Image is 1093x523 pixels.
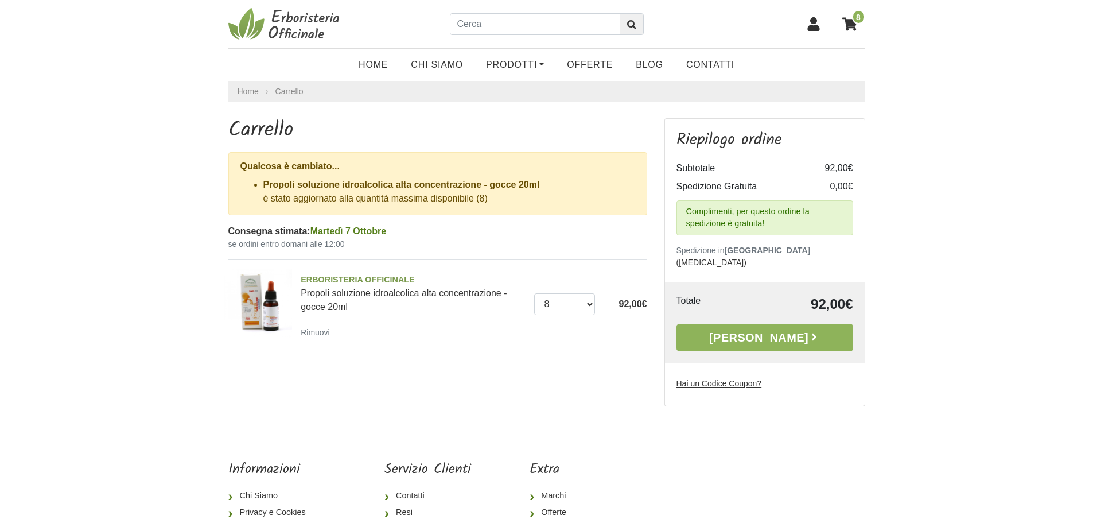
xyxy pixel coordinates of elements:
[384,462,471,478] h5: Servizio Clienti
[474,53,555,76] a: Prodotti
[384,504,471,521] a: Resi
[664,462,865,502] iframe: fb:page Facebook Social Plugin
[238,86,259,98] a: Home
[676,378,762,390] label: Hai un Codice Coupon?
[399,53,474,76] a: Chi Siamo
[676,324,853,351] a: [PERSON_NAME]
[228,462,326,478] h5: Informazioni
[676,177,807,196] td: Spedizione Gratuita
[224,269,293,338] img: Propoli soluzione idroalcolica alta concentrazione - gocce 20ml
[263,178,635,206] li: è stato aggiornato alla quantità massima disponibile (8)
[676,245,853,269] p: Spedizione in
[530,462,605,478] h5: Extra
[852,10,865,24] span: 8
[676,159,807,177] td: Subtotale
[837,10,865,38] a: 8
[676,200,853,235] div: Complimenti, per questo ordine la spedizione è gratuita!
[450,13,620,35] input: Cerca
[228,224,647,238] div: Consegna stimata:
[228,7,343,41] img: Erboristeria Officinale
[301,325,334,339] a: Rimuovi
[347,53,399,76] a: Home
[530,504,605,521] a: Offerte
[676,294,741,315] td: Totale
[301,328,330,337] small: Rimuovi
[555,53,624,76] a: OFFERTE
[725,246,811,255] b: [GEOGRAPHIC_DATA]
[310,226,386,236] span: Martedì 7 Ottobre
[228,118,647,143] h1: Carrello
[807,177,853,196] td: 0,00€
[301,274,526,286] span: ERBORISTERIA OFFICINALE
[384,487,471,505] a: Contatti
[228,487,326,505] a: Chi Siamo
[676,258,746,267] a: ([MEDICAL_DATA])
[240,160,635,173] div: Qualcosa è cambiato...
[228,81,865,102] nav: breadcrumb
[228,238,647,250] small: se ordini entro domani alle 12:00
[676,130,853,150] h3: Riepilogo ordine
[228,504,326,521] a: Privacy e Cookies
[263,180,540,189] strong: Propoli soluzione idroalcolica alta concentrazione - gocce 20ml
[619,299,647,309] span: 92,00€
[530,487,605,505] a: Marchi
[741,294,853,315] td: 92,00€
[807,159,853,177] td: 92,00€
[675,53,746,76] a: Contatti
[624,53,675,76] a: Blog
[275,87,304,96] a: Carrello
[301,274,526,312] a: ERBORISTERIA OFFICINALEPropoli soluzione idroalcolica alta concentrazione - gocce 20ml
[676,379,762,388] u: Hai un Codice Coupon?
